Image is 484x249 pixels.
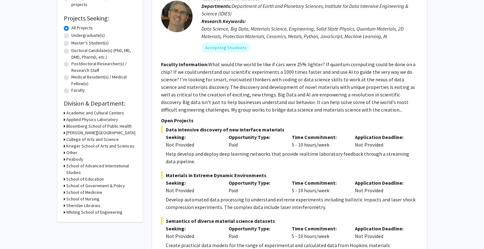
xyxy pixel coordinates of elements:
[201,25,418,40] div: Data Science, Big Data, Materials Science, Engineering, Solid State Physics, Quantum Materials, 2...
[355,225,409,232] p: Application Deadline:
[66,149,77,156] h3: Other
[64,100,136,107] h2: Division & Department:
[161,117,418,124] p: Open Projects
[161,217,418,225] span: Semantics of diverse material science datasets
[350,133,413,148] div: Not Provided
[350,179,413,194] div: Not Provided
[71,61,136,74] label: Postdoctoral Researcher(s) / Research Staff
[66,163,136,176] h3: School of Advanced International Studies
[229,133,282,141] p: Opportunity Type:
[161,126,418,133] span: Data intensive discovery of new interface materials
[292,225,345,232] p: Time Commitment:
[161,61,208,67] b: Faculty Information:
[355,179,409,187] p: Application Deadline:
[166,225,219,232] p: Seeking:
[66,209,122,216] h3: Whiting School of Engineering
[201,3,232,9] b: Departments:
[355,133,409,141] p: Application Deadline:
[66,196,99,202] h3: School of Nursing
[66,136,119,143] h3: College of Arts and Science
[166,133,219,141] p: Seeking:
[66,182,125,189] h3: School of Government & Policy
[229,225,282,232] p: Opportunity Type:
[71,87,85,94] label: Faculty
[161,61,415,113] fg-read-more: What would the world be like if cars were 25% lighter? If quantum computing could be done on a ch...
[66,156,83,163] h3: Peabody
[66,143,134,149] h3: Krieger School of Arts and Sciences
[166,179,219,187] p: Seeking:
[71,74,136,87] label: Medical Resident(s) / Medical Fellow(s)
[161,171,418,179] span: Materials in Extreme Dynamic Environments
[292,133,345,141] p: Time Commitment:
[287,133,350,148] div: 5 - 10 hours/week
[71,40,109,46] label: Master's Student(s)
[292,179,345,187] p: Time Commitment:
[66,123,132,130] h3: Bloomberg School of Public Health
[224,133,287,148] div: Paid
[66,130,135,136] h3: [PERSON_NAME][GEOGRAPHIC_DATA]
[66,116,118,123] h3: Applied Physics Laboratory
[166,141,219,148] div: Not Provided
[229,179,282,187] p: Opportunity Type:
[201,3,408,17] span: Department of Earth and Planetary Sciences, Institute for Data Intensive Engineering & Science (I...
[71,32,105,39] label: Undergraduate(s)
[64,14,136,22] h2: Projects Seeking:
[166,196,418,211] div: Develop automated data processing to understand extreme experiments including ballistic impacts a...
[66,176,104,182] h3: School of Education
[166,232,219,240] div: Not Provided
[287,225,350,240] div: 5 - 10 hours/week
[166,187,219,194] div: Not Provided
[224,225,287,240] div: Paid
[201,18,246,24] b: Research Keywords:
[71,47,136,61] label: Doctoral Candidate(s) (PhD, MD, DMD, PharmD, etc.)
[71,25,93,31] label: All Projects
[66,189,102,196] h3: School of Medicine
[201,43,251,53] mat-chip: Accepting Students
[5,221,27,244] iframe: Chat
[224,179,287,194] div: Paid
[66,110,124,116] h3: Academic and Cultural Centers
[66,202,100,209] h3: Sheridan Libraries
[287,179,350,194] div: 5 - 10 hours/week
[350,225,413,240] div: Not Provided
[166,150,418,165] div: Help develop and deploy deep learning networks that provide realtime laboratory feedback through ...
